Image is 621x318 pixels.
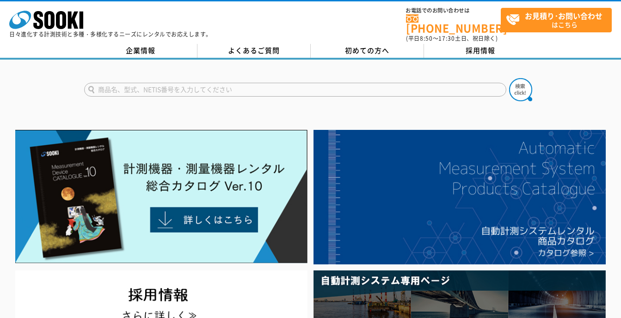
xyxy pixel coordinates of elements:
[506,8,611,31] span: はこちら
[197,44,311,58] a: よくあるご質問
[406,14,501,33] a: [PHONE_NUMBER]
[501,8,612,32] a: お見積り･お問い合わせはこちら
[420,34,433,43] span: 8:50
[84,83,506,97] input: 商品名、型式、NETIS番号を入力してください
[314,130,606,265] img: 自動計測システムカタログ
[424,44,537,58] a: 採用情報
[509,78,532,101] img: btn_search.png
[438,34,455,43] span: 17:30
[311,44,424,58] a: 初めての方へ
[345,45,389,55] span: 初めての方へ
[406,8,501,13] span: お電話でのお問い合わせは
[84,44,197,58] a: 企業情報
[525,10,603,21] strong: お見積り･お問い合わせ
[15,130,307,264] img: Catalog Ver10
[9,31,212,37] p: 日々進化する計測技術と多種・多様化するニーズにレンタルでお応えします。
[406,34,498,43] span: (平日 ～ 土日、祝日除く)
